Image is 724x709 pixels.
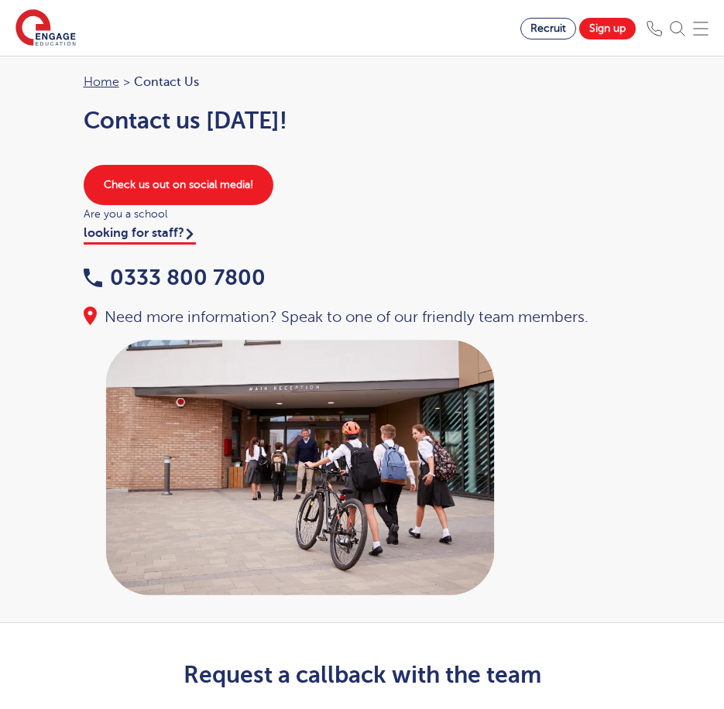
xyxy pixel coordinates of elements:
[647,21,662,36] img: Phone
[15,9,76,48] img: Engage Education
[693,21,709,36] img: Mobile Menu
[520,18,576,39] a: Recruit
[134,72,199,92] span: Contact Us
[84,265,266,289] a: 0333 800 7800
[84,72,641,92] nav: breadcrumb
[670,21,685,36] img: Search
[123,75,130,89] span: >
[84,75,119,89] a: Home
[84,662,641,688] h2: Request a callback with the team
[84,205,641,223] span: Are you a school
[84,108,641,134] h1: Contact us [DATE]!
[84,307,641,328] div: Need more information? Speak to one of our friendly team members.
[530,22,566,34] span: Recruit
[579,18,636,39] a: Sign up
[84,226,196,245] a: looking for staff?
[84,165,273,205] a: Check us out on social media!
